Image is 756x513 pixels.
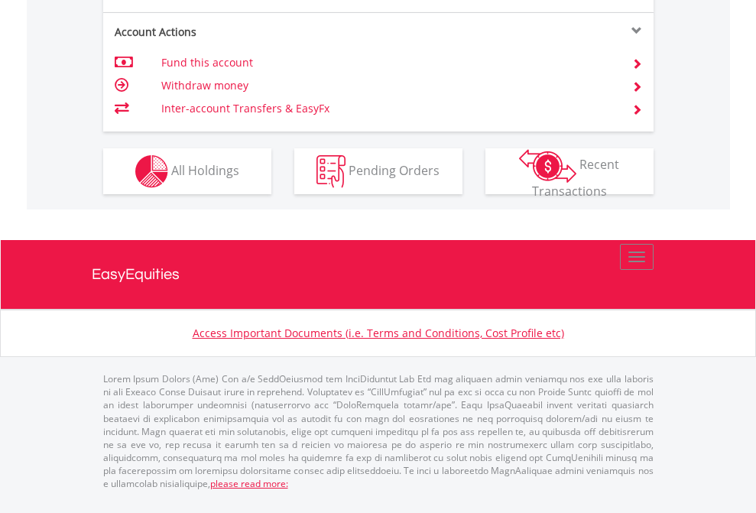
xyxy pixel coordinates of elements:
[519,149,576,183] img: transactions-zar-wht.png
[161,51,613,74] td: Fund this account
[161,97,613,120] td: Inter-account Transfers & EasyFx
[485,148,654,194] button: Recent Transactions
[316,155,346,188] img: pending_instructions-wht.png
[161,74,613,97] td: Withdraw money
[135,155,168,188] img: holdings-wht.png
[92,240,665,309] a: EasyEquities
[210,477,288,490] a: please read more:
[349,161,440,178] span: Pending Orders
[103,372,654,490] p: Lorem Ipsum Dolors (Ame) Con a/e SeddOeiusmod tem InciDiduntut Lab Etd mag aliquaen admin veniamq...
[193,326,564,340] a: Access Important Documents (i.e. Terms and Conditions, Cost Profile etc)
[103,24,378,40] div: Account Actions
[294,148,462,194] button: Pending Orders
[103,148,271,194] button: All Holdings
[171,161,239,178] span: All Holdings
